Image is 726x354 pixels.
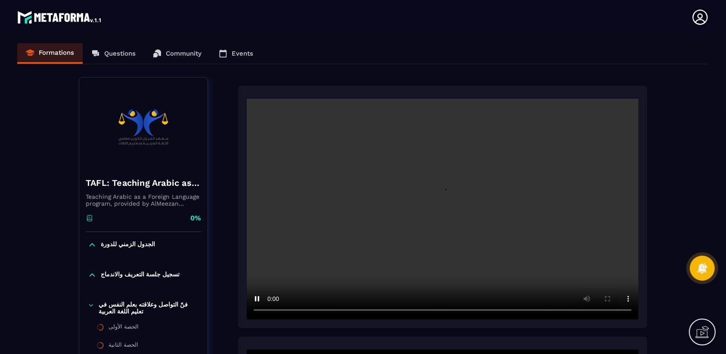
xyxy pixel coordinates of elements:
p: 0% [190,213,201,223]
div: الحصة الأولى [109,323,139,333]
p: Teaching Arabic as a Foreign Language program, provided by AlMeezan Academy in the [GEOGRAPHIC_DATA] [86,193,201,207]
p: الجدول الزمني للدورة [101,241,155,249]
div: الحصة الثانية [109,341,138,351]
img: logo [17,9,102,26]
p: تسجيل جلسة التعريف والاندماج [101,271,180,279]
img: banner [86,84,201,170]
h4: TAFL: Teaching Arabic as a Foreign Language program - august [86,177,201,189]
p: فنّ التواصل وعلاقته بعلم النفس في تعليم اللغة العربية [99,301,199,315]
